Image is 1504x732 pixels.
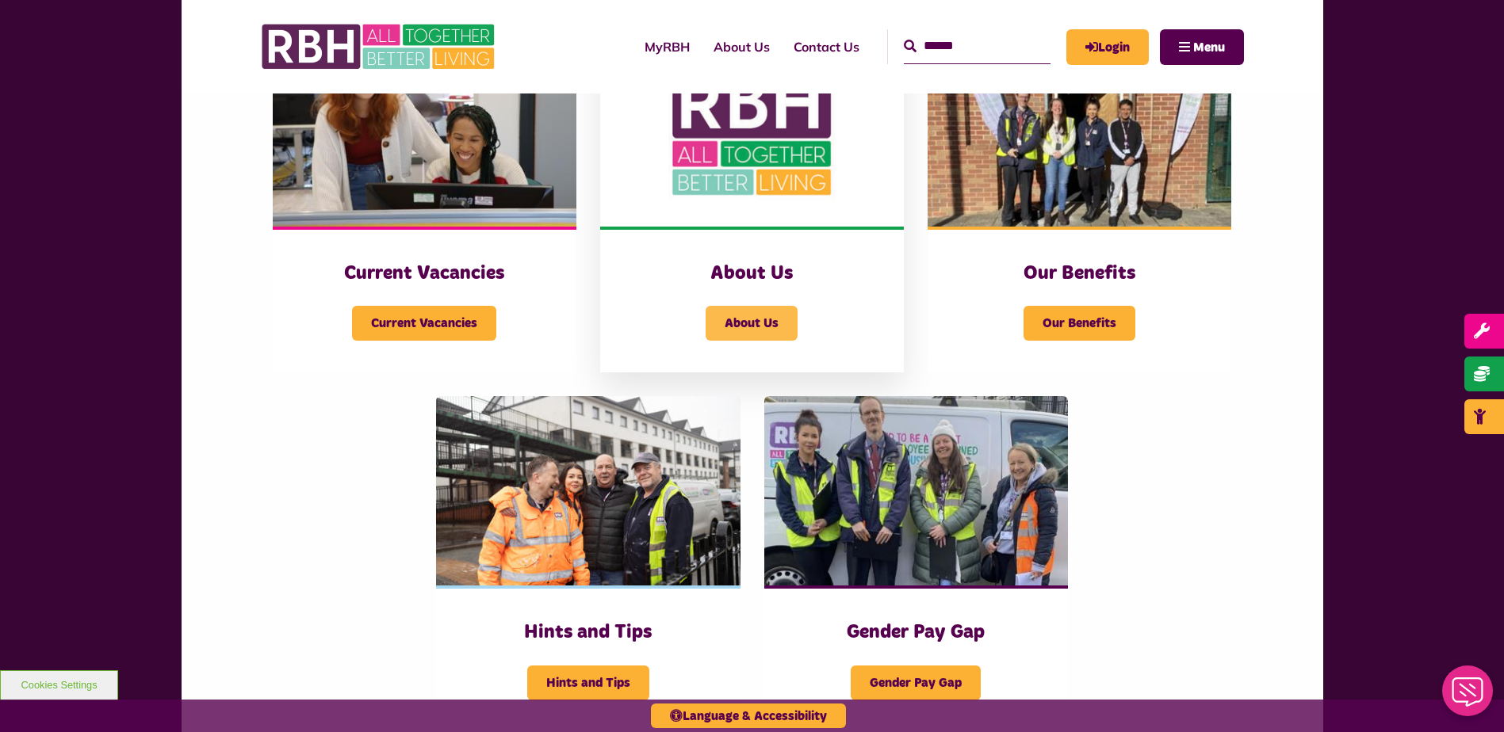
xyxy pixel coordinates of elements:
a: MyRBH [1066,29,1149,65]
a: MyRBH [633,25,702,68]
h3: Our Benefits [959,261,1200,286]
h3: Hints and Tips [468,620,708,645]
span: Our Benefits [1024,306,1135,341]
img: SAZMEDIA RBH 21FEB24 46 [436,396,740,586]
img: IMG 1470 [273,36,576,227]
span: Gender Pay Gap [851,665,981,700]
h3: Current Vacancies [304,261,545,286]
button: Navigation [1160,29,1244,65]
a: About Us [702,25,782,68]
input: Search [904,29,1051,63]
span: Menu [1193,41,1225,54]
span: Hints and Tips [527,665,649,700]
span: Current Vacancies [352,306,496,341]
h3: Gender Pay Gap [796,620,1036,645]
a: Contact Us [782,25,871,68]
a: About Us About Us [600,36,904,372]
a: Gender Pay Gap Gender Pay Gap [764,396,1068,732]
img: RBH [261,16,499,78]
a: Our Benefits Our Benefits [928,36,1231,372]
a: Current Vacancies Current Vacancies [273,36,576,372]
img: 391760240 1590016381793435 2179504426197536539 N [764,396,1068,586]
button: Language & Accessibility [651,703,846,728]
span: About Us [706,306,798,341]
iframe: Netcall Web Assistant for live chat [1433,661,1504,732]
img: RBH Logo Social Media 480X360 (1) [600,36,904,227]
h3: About Us [632,261,872,286]
img: Dropinfreehold2 [928,36,1231,227]
a: Hints and Tips Hints and Tips [436,396,740,732]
